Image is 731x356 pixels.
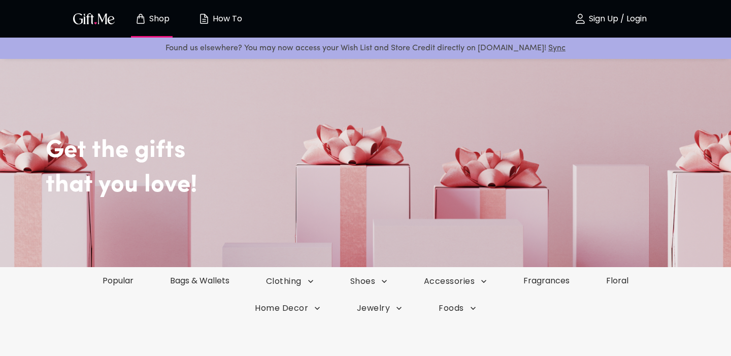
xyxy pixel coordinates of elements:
[8,42,723,55] p: Found us elsewhere? You may now access your Wish List and Store Credit directly on [DOMAIN_NAME]!
[248,276,332,287] button: Clothing
[357,303,402,314] span: Jewelry
[406,276,505,287] button: Accessories
[147,15,170,23] p: Shop
[559,3,661,35] button: Sign Up / Login
[505,275,588,286] a: Fragrances
[586,15,647,23] p: Sign Up / Login
[439,303,476,314] span: Foods
[84,275,152,286] a: Popular
[71,11,117,26] img: GiftMe Logo
[192,3,248,35] button: How To
[198,13,210,25] img: how-to.svg
[210,15,242,23] p: How To
[255,303,320,314] span: Home Decor
[46,106,731,166] h2: Get the gifts
[237,303,339,314] button: Home Decor
[588,275,647,286] a: Floral
[332,276,406,287] button: Shoes
[266,276,314,287] span: Clothing
[124,3,180,35] button: Store page
[46,171,731,200] h2: that you love!
[350,276,387,287] span: Shoes
[424,276,487,287] span: Accessories
[339,303,420,314] button: Jewelry
[70,13,118,25] button: GiftMe Logo
[420,303,494,314] button: Foods
[548,44,566,52] a: Sync
[152,275,248,286] a: Bags & Wallets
